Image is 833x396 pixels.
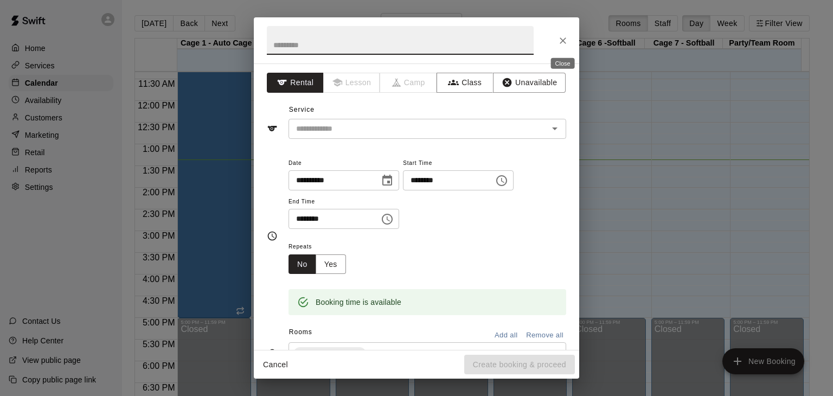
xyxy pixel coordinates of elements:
div: Booking time is available [316,292,401,312]
button: Open [547,346,562,361]
button: Close [553,31,573,50]
span: End Time [289,195,399,209]
div: outlined button group [289,254,346,274]
div: Cage 6 -Softball [293,347,366,360]
button: Remove all [523,327,566,344]
svg: Rooms [267,348,278,359]
button: Open [547,121,562,136]
svg: Service [267,123,278,134]
span: Service [289,106,315,113]
span: Cage 6 -Softball [293,348,357,359]
span: Lessons must be created in the Services page first [324,73,381,93]
button: Rental [267,73,324,93]
button: Add all [489,327,523,344]
span: Date [289,156,399,171]
button: Yes [316,254,346,274]
button: Choose time, selected time is 1:30 PM [491,170,512,191]
button: Cancel [258,355,293,375]
span: Repeats [289,240,355,254]
svg: Timing [267,231,278,241]
span: Camps can only be created in the Services page [380,73,437,93]
button: Class [437,73,494,93]
button: No [289,254,316,274]
button: Choose time, selected time is 2:00 PM [376,208,398,230]
button: Unavailable [493,73,566,93]
span: Rooms [289,328,312,336]
div: Close [551,58,575,69]
span: Start Time [403,156,514,171]
button: Choose date, selected date is Sep 20, 2025 [376,170,398,191]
